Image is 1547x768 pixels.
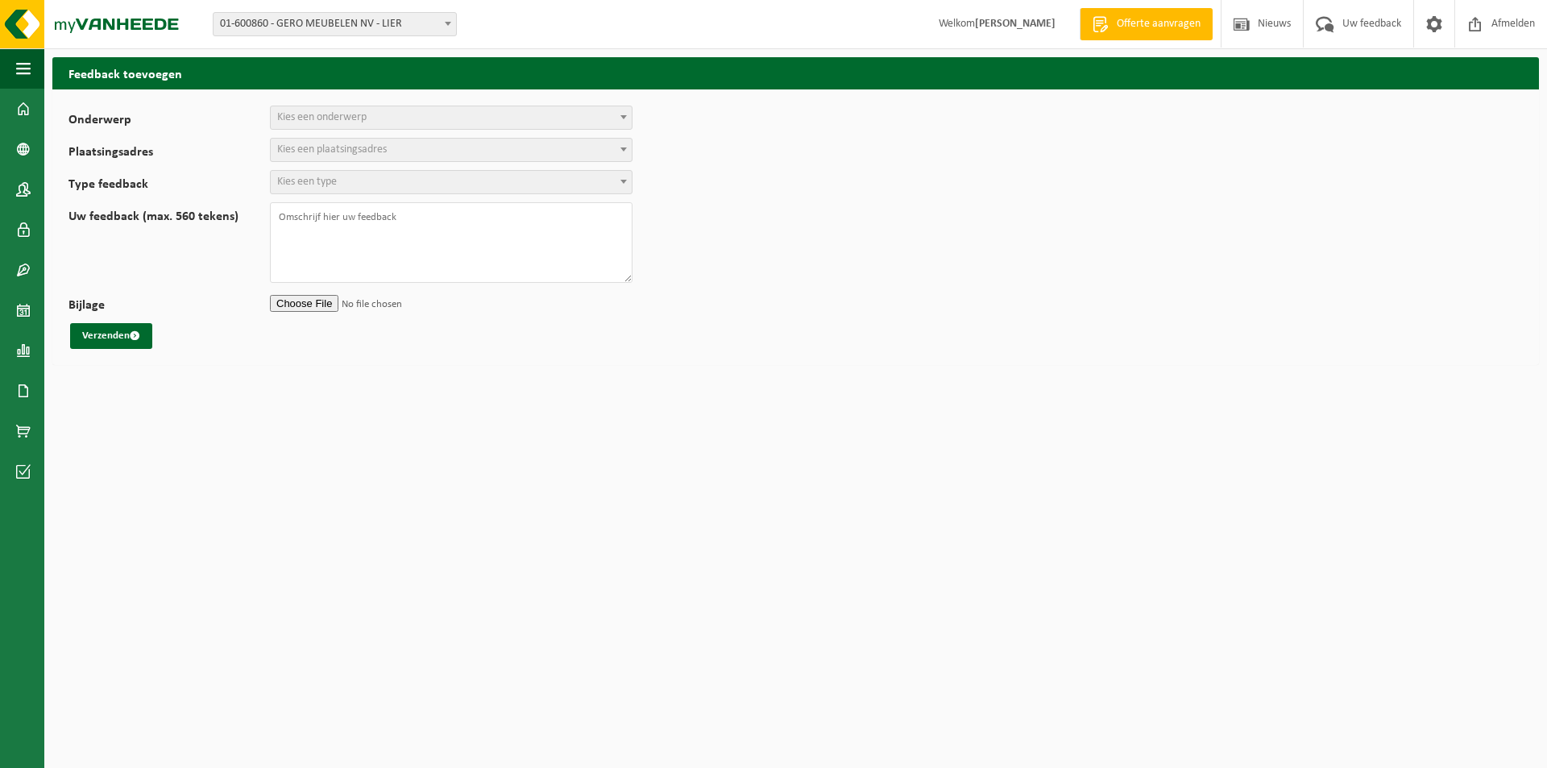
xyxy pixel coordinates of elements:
label: Plaatsingsadres [68,146,270,162]
a: Offerte aanvragen [1080,8,1213,40]
label: Onderwerp [68,114,270,130]
span: Offerte aanvragen [1113,16,1205,32]
span: 01-600860 - GERO MEUBELEN NV - LIER [214,13,456,35]
span: Kies een type [277,176,337,188]
span: Kies een plaatsingsadres [277,143,387,156]
label: Type feedback [68,178,270,194]
label: Uw feedback (max. 560 tekens) [68,210,270,283]
h2: Feedback toevoegen [52,57,1539,89]
span: Kies een onderwerp [277,111,367,123]
span: 01-600860 - GERO MEUBELEN NV - LIER [213,12,457,36]
label: Bijlage [68,299,270,315]
button: Verzenden [70,323,152,349]
strong: [PERSON_NAME] [975,18,1056,30]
